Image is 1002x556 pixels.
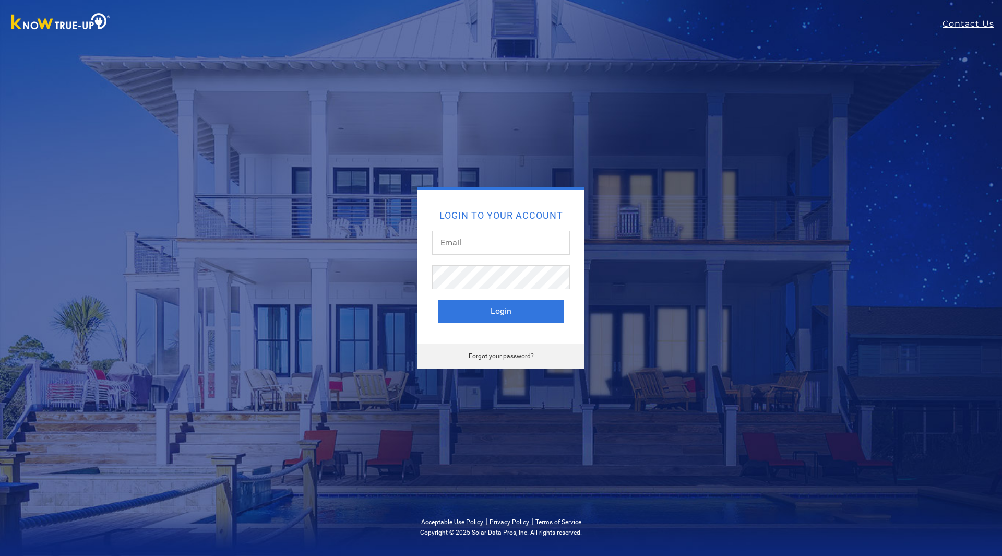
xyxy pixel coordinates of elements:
img: Know True-Up [6,11,116,34]
a: Terms of Service [535,518,581,526]
a: Forgot your password? [469,352,534,360]
h2: Login to your account [438,211,564,220]
a: Privacy Policy [490,518,529,526]
span: | [531,516,533,526]
span: | [485,516,487,526]
input: Email [432,231,570,255]
a: Acceptable Use Policy [421,518,483,526]
button: Login [438,300,564,323]
a: Contact Us [943,18,1002,30]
